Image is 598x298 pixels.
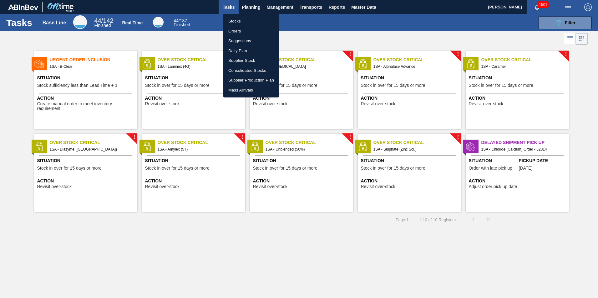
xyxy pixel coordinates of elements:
a: Daily Plan [223,46,279,56]
a: Stocks [223,16,279,26]
a: Supplier Production Plan [223,75,279,85]
a: Consolidated Stocks [223,66,279,76]
a: Orders [223,26,279,36]
a: Supplier Stock [223,56,279,66]
a: Suggestions [223,36,279,46]
a: Mass Arrivals [223,85,279,95]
